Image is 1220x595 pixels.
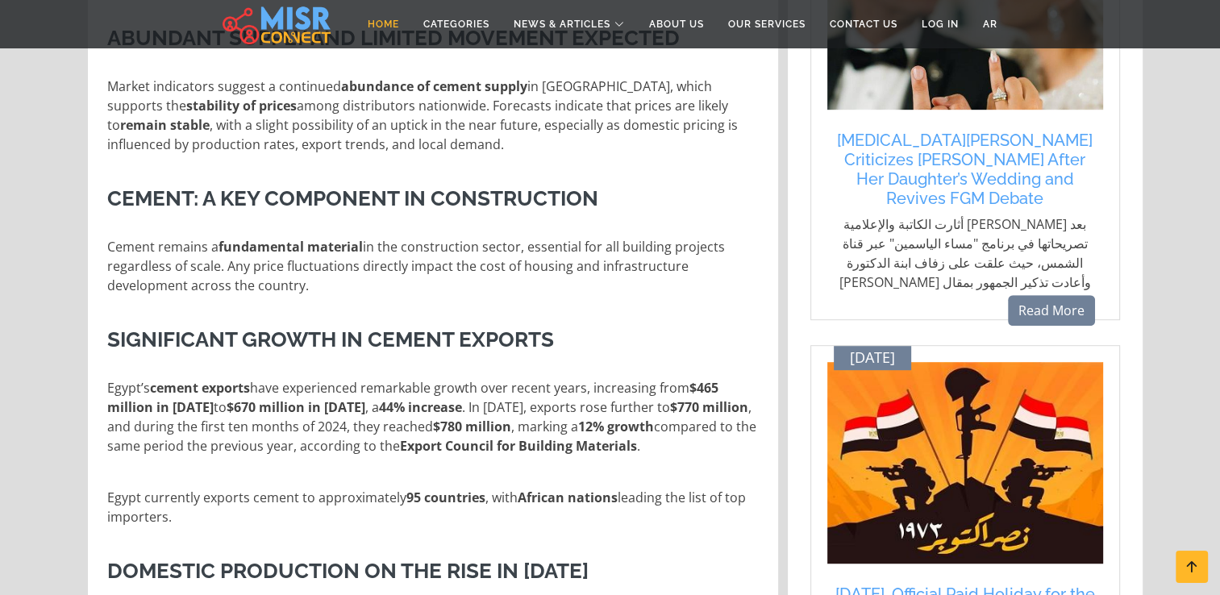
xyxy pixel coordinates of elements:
[107,379,718,416] strong: $465 million in [DATE]
[1008,295,1095,326] a: Read More
[835,131,1095,208] a: [MEDICAL_DATA][PERSON_NAME] Criticizes [PERSON_NAME] After Her Daughter’s Wedding and Revives FGM...
[120,116,210,134] strong: remain stable
[716,9,818,40] a: Our Services
[107,237,762,295] p: Cement remains a in the construction sector, essential for all building projects regardless of sc...
[227,398,365,416] strong: $670 million in [DATE]
[107,186,762,211] h3: Cement: A Key Component in Construction
[356,9,411,40] a: Home
[910,9,971,40] a: Log in
[835,214,1095,311] p: أثارت الكاتبة والإعلامية [PERSON_NAME] بعد تصريحاتها في برنامج "مساء الياسمين" عبر قناة الشمس، حي...
[406,489,485,506] strong: 95 countries
[514,17,610,31] span: News & Articles
[107,327,762,352] h3: Significant Growth in Cement Exports
[107,488,762,526] p: Egypt currently exports cement to approximately , with leading the list of top importers.
[670,398,748,416] strong: $770 million
[502,9,637,40] a: News & Articles
[637,9,716,40] a: About Us
[411,9,502,40] a: Categories
[827,362,1103,564] img: وزارة العمل تعلن الخميس 9 أكتوبر 2025 إجازة رسمية للقطاع الخاص بمناسبة ذكرى 6 أكتوبر
[433,418,511,435] strong: $780 million
[150,379,250,397] strong: cement exports
[107,77,762,154] p: Market indicators suggest a continued in [GEOGRAPHIC_DATA], which supports the among distributors...
[107,559,762,584] h3: Domestic Production on the Rise in [DATE]
[223,4,331,44] img: main.misr_connect
[971,9,1010,40] a: AR
[818,9,910,40] a: Contact Us
[186,97,297,114] strong: stability of prices
[400,437,637,455] strong: Export Council for Building Materials
[219,238,363,256] strong: fundamental material
[578,418,654,435] strong: 12% growth
[107,378,762,456] p: Egypt’s have experienced remarkable growth over recent years, increasing from to , a . In [DATE],...
[850,349,895,367] span: [DATE]
[379,398,462,416] strong: 44% increase
[341,77,527,95] strong: abundance of cement supply
[518,489,618,506] strong: African nations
